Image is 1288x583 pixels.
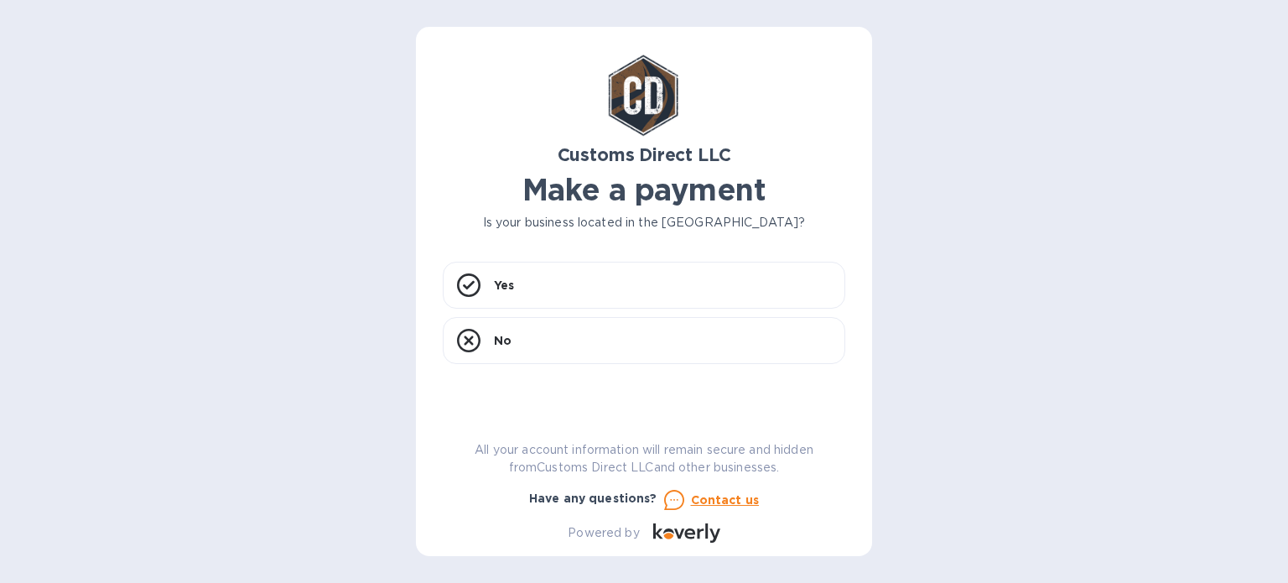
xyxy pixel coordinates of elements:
p: All your account information will remain secure and hidden from Customs Direct LLC and other busi... [443,441,845,476]
p: No [494,332,512,349]
h1: Make a payment [443,172,845,207]
p: Yes [494,277,514,294]
b: Have any questions? [529,492,657,505]
p: Is your business located in the [GEOGRAPHIC_DATA]? [443,214,845,232]
u: Contact us [691,493,760,507]
p: Powered by [568,524,639,542]
b: Customs Direct LLC [558,144,731,165]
